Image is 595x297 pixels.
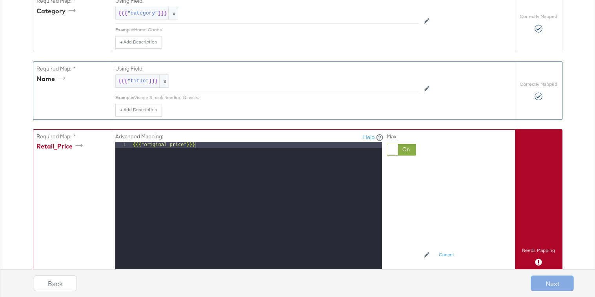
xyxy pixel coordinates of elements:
button: + Add Description [115,36,162,49]
div: Category [36,7,78,16]
span: "title" [127,78,149,85]
button: Back [34,275,77,291]
span: "category" [127,10,158,17]
div: Home Goods [134,27,419,33]
span: }}} [149,78,158,85]
a: Help [363,134,375,141]
div: 1 [115,142,131,148]
label: Correctly Mapped [520,81,557,87]
button: + Add Description [115,104,162,116]
span: x [168,7,178,20]
div: Example: [115,27,134,33]
span: x [159,75,169,88]
label: Max: [387,133,416,140]
label: Needs Mapping [522,247,555,254]
label: Required Map: * [36,65,109,72]
span: {{{ [118,78,127,85]
button: Cancel [434,249,459,261]
div: Name [36,74,68,83]
label: Using Field: [115,65,419,72]
div: Visage 3-pack Reading Glasses [134,94,419,101]
span: {{{ [118,10,127,17]
label: Correctly Mapped [520,13,557,20]
label: Advanced Mapping: [115,133,163,140]
div: Example: [115,94,134,101]
label: Required Map: * [36,133,109,140]
span: }}} [158,10,167,17]
div: Retail_Price [36,142,86,151]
